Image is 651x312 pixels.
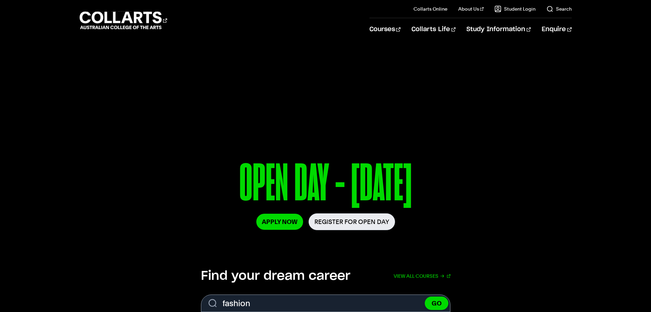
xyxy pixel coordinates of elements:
a: Apply Now [256,214,303,230]
a: About Us [458,5,484,12]
h2: Find your dream career [201,269,350,284]
a: View all courses [394,269,450,284]
a: Collarts Life [411,18,456,41]
a: Enquire [542,18,571,41]
input: Search for a course [201,295,450,312]
a: Study Information [466,18,531,41]
a: Search [546,5,572,12]
p: OPEN DAY - [DATE] [135,157,516,213]
a: Collarts Online [413,5,447,12]
form: Search [201,295,450,312]
div: Go to homepage [80,11,167,30]
a: Register for Open Day [309,213,395,230]
button: GO [425,297,448,310]
a: Student Login [494,5,535,12]
a: Courses [369,18,401,41]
